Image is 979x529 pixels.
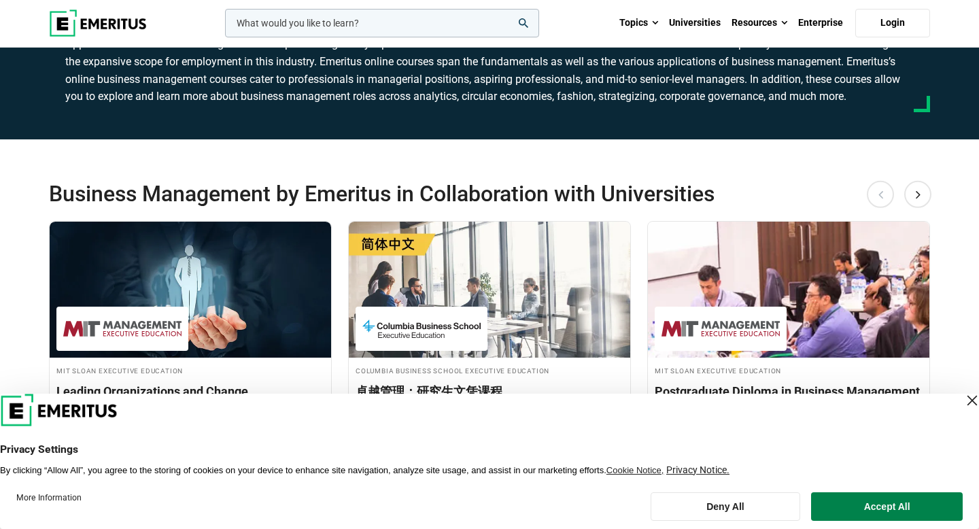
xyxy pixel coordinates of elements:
[349,222,630,425] a: Digital Transformation Course by Columbia Business School Executive Education - Columbia Business...
[349,222,630,358] img: 卓越管理：研究生文凭课程 | Online Digital Transformation Course
[56,383,324,400] h3: Leading Organizations and Change
[56,364,324,376] h4: MIT Sloan Executive Education
[63,313,182,344] img: MIT Sloan Executive Education
[225,9,539,37] input: woocommerce-product-search-field-0
[855,9,930,37] a: Login
[867,181,894,208] button: Previous
[655,383,923,417] h3: Postgraduate Diploma in Business Management (E-Learning)
[50,222,331,443] a: Leadership Course by MIT Sloan Executive Education - September 4, 2025 MIT Sloan Executive Educat...
[49,180,842,207] h2: Business Management by Emeritus in Collaboration with Universities
[50,222,331,358] img: Leading Organizations and Change | Online Leadership Course
[362,313,481,344] img: Columbia Business School Executive Education
[65,35,914,105] h3: Opportunities in business management are expected to grow by 9 percent between 2020 and 2030. Thi...
[655,364,923,376] h4: MIT Sloan Executive Education
[904,181,931,208] button: Next
[662,313,780,344] img: MIT Sloan Executive Education
[356,383,623,400] h3: 卓越管理：研究生文凭课程
[648,222,929,358] img: Postgraduate Diploma in Business Management (E-Learning) | Online Leadership Course
[356,364,623,376] h4: Columbia Business School Executive Education
[648,222,929,442] a: Leadership Course by MIT Sloan Executive Education - MIT Sloan Executive Education MIT Sloan Exec...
